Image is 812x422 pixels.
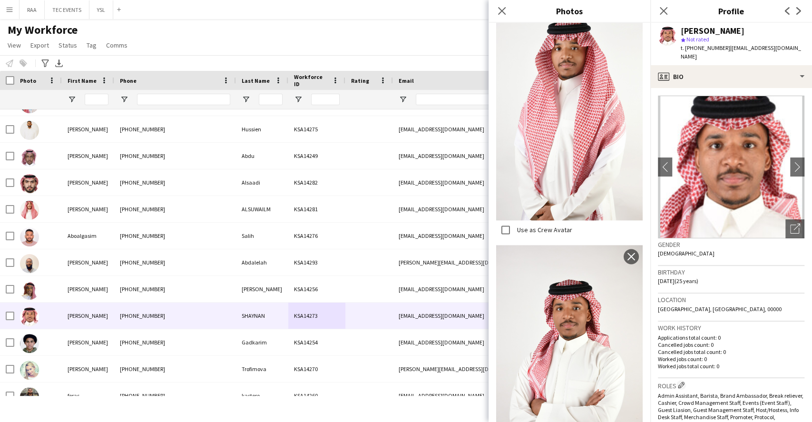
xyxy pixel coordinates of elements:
img: Aboalgasim Salih [20,227,39,246]
input: Last Name Filter Input [259,94,283,105]
div: KSA14281 [288,196,345,222]
button: Open Filter Menu [120,95,128,104]
div: [PHONE_NUMBER] [114,196,236,222]
div: KSA14276 [288,223,345,249]
span: My Workforce [8,23,78,37]
h3: Work history [658,324,804,332]
a: Status [55,39,81,51]
p: Worked jobs count: 0 [658,355,804,363]
div: KSA14282 [288,169,345,196]
div: [PERSON_NAME][EMAIL_ADDRESS][DOMAIN_NAME] [393,249,583,275]
button: Open Filter Menu [242,95,250,104]
div: [EMAIL_ADDRESS][DOMAIN_NAME] [393,143,583,169]
div: [EMAIL_ADDRESS][DOMAIN_NAME] [393,329,583,355]
span: Photo [20,77,36,84]
div: [PERSON_NAME] [62,303,114,329]
div: SHAYNAN [236,303,288,329]
div: [PHONE_NUMBER] [114,276,236,302]
label: Use as Crew Avatar [515,225,572,234]
span: Export [30,41,49,49]
img: Elena Trofimova [20,361,39,380]
span: [GEOGRAPHIC_DATA], [GEOGRAPHIC_DATA], 00000 [658,305,782,313]
div: [PHONE_NUMBER] [114,249,236,275]
img: Crew avatar or photo [658,96,804,238]
div: [PHONE_NUMBER] [114,383,236,409]
div: Aboalgasim [62,223,114,249]
div: kastero [236,383,288,409]
a: Comms [102,39,131,51]
div: Open photos pop-in [785,219,804,238]
div: Alsaadi [236,169,288,196]
div: [PHONE_NUMBER] [114,116,236,142]
p: Cancelled jobs total count: 0 [658,348,804,355]
button: Open Filter Menu [294,95,303,104]
div: KSA14293 [288,249,345,275]
h3: Birthday [658,268,804,276]
div: [PHONE_NUMBER] [114,223,236,249]
div: Bio [650,65,812,88]
div: Hussien [236,116,288,142]
img: feras kastero [20,387,39,406]
button: Open Filter Menu [68,95,76,104]
h3: Photos [489,5,650,17]
p: Worked jobs total count: 0 [658,363,804,370]
span: Not rated [686,36,709,43]
div: [EMAIL_ADDRESS][DOMAIN_NAME] [393,276,583,302]
span: Email [399,77,414,84]
div: [PHONE_NUMBER] [114,303,236,329]
span: Workforce ID [294,73,328,88]
span: | [EMAIL_ADDRESS][DOMAIN_NAME] [681,44,801,60]
div: [EMAIL_ADDRESS][DOMAIN_NAME] [393,196,583,222]
div: Trofimova [236,356,288,382]
input: Email Filter Input [416,94,577,105]
p: Applications total count: 0 [658,334,804,341]
div: ALSUWAILM [236,196,288,222]
div: [PERSON_NAME] [62,329,114,355]
span: [DATE] (25 years) [658,277,698,285]
div: KSA14260 [288,383,345,409]
input: Workforce ID Filter Input [311,94,340,105]
span: Tag [87,41,97,49]
div: [PHONE_NUMBER] [114,143,236,169]
img: Abdulrahman Alsaadi [20,174,39,193]
app-action-btn: Export XLSX [53,58,65,69]
h3: Location [658,295,804,304]
div: [PERSON_NAME] [62,116,114,142]
div: [PHONE_NUMBER] [114,356,236,382]
img: AHMED SHAYNAN [20,307,39,326]
div: [EMAIL_ADDRESS][DOMAIN_NAME] [393,169,583,196]
button: YSL [89,0,113,19]
input: First Name Filter Input [85,94,108,105]
span: t. [PHONE_NUMBER] [681,44,730,51]
img: AHMED SALEH [20,281,39,300]
h3: Roles [658,380,804,390]
img: Abdulrahman ALSUWAILM [20,201,39,220]
a: Export [27,39,53,51]
img: Crew photo 1115036 [496,0,643,220]
a: View [4,39,25,51]
div: KSA14273 [288,303,345,329]
div: [PERSON_NAME] [62,276,114,302]
span: Status [59,41,77,49]
div: feras [62,383,114,409]
span: [DEMOGRAPHIC_DATA] [658,250,714,257]
span: View [8,41,21,49]
span: Comms [106,41,127,49]
div: [PERSON_NAME] [62,196,114,222]
app-action-btn: Advanced filters [39,58,51,69]
div: [PERSON_NAME] [62,249,114,275]
span: Last Name [242,77,270,84]
div: Gadkarim [236,329,288,355]
div: KSA14256 [288,276,345,302]
img: Abdulmajeed Abdu [20,147,39,167]
div: KSA14254 [288,329,345,355]
div: KSA14270 [288,356,345,382]
div: [EMAIL_ADDRESS][DOMAIN_NAME] [393,116,583,142]
div: [PHONE_NUMBER] [114,329,236,355]
div: [PERSON_NAME] [236,276,288,302]
h3: Profile [650,5,812,17]
div: [PERSON_NAME] [62,169,114,196]
div: [PERSON_NAME] [681,27,744,35]
img: Ali Gadkarim [20,334,39,353]
a: Tag [83,39,100,51]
